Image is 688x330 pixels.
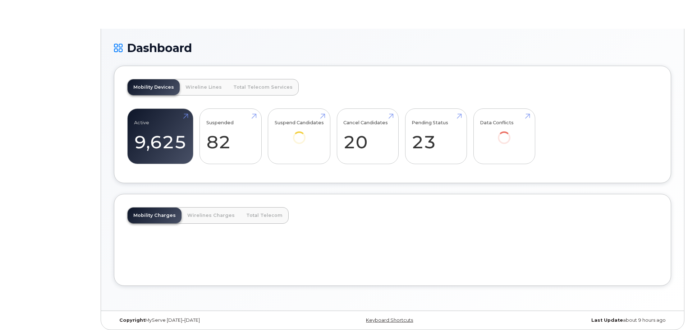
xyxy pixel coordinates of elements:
div: MyServe [DATE]–[DATE] [114,317,300,323]
a: Pending Status 23 [412,113,460,160]
div: about 9 hours ago [485,317,671,323]
a: Mobility Charges [128,208,182,223]
strong: Last Update [591,317,623,323]
a: Suspended 82 [206,113,255,160]
a: Keyboard Shortcuts [366,317,413,323]
strong: Copyright [119,317,145,323]
h1: Dashboard [114,42,671,54]
a: Cancel Candidates 20 [343,113,392,160]
a: Mobility Devices [128,79,180,95]
a: Data Conflicts [480,113,528,154]
a: Wirelines Charges [182,208,240,223]
a: Wireline Lines [180,79,228,95]
a: Suspend Candidates [275,113,324,154]
a: Active 9,625 [134,113,187,160]
a: Total Telecom Services [228,79,298,95]
a: Total Telecom [240,208,288,223]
